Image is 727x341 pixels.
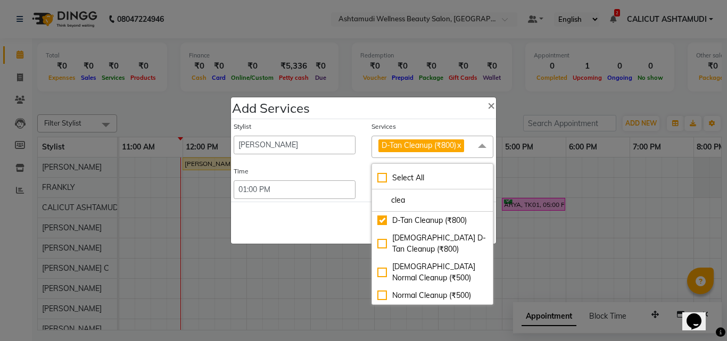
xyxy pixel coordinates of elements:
[371,122,396,131] label: Services
[382,140,456,150] span: D-Tan Cleanup (₹800)
[377,172,488,184] div: Select All
[234,122,251,131] label: Stylist
[479,90,503,120] button: Close
[377,232,488,255] div: [DEMOGRAPHIC_DATA] D-Tan Cleanup (₹800)
[377,215,488,226] div: D-Tan Cleanup (₹800)
[682,298,716,330] iframe: chat widget
[377,261,488,284] div: [DEMOGRAPHIC_DATA] Normal Cleanup (₹500)
[232,98,310,118] h4: Add Services
[377,290,488,301] div: Normal Cleanup (₹500)
[488,97,495,113] span: ×
[234,167,249,176] label: Time
[456,140,461,150] a: x
[377,195,488,206] input: multiselect-search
